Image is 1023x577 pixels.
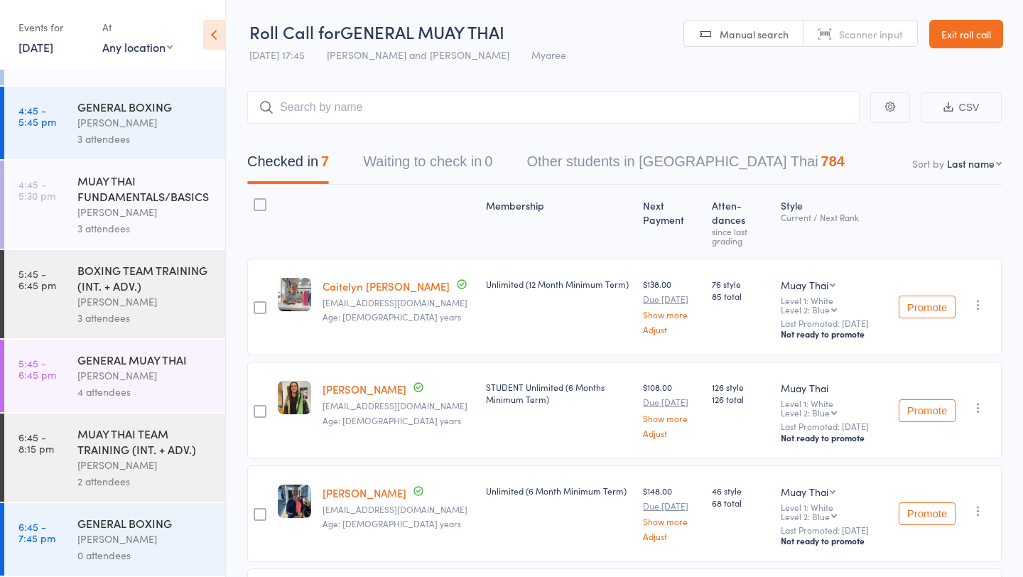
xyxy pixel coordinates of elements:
[526,146,845,184] button: Other students in [GEOGRAPHIC_DATA] Thai784
[712,381,769,393] span: 126 style
[781,485,828,499] div: Muay Thai
[899,399,956,422] button: Promote
[720,27,789,41] span: Manual search
[77,426,213,457] div: MUAY THAI TEAM TRAINING (INT. + ADV.)
[77,220,213,237] div: 3 attendees
[706,191,775,252] div: Atten­dances
[781,212,887,222] div: Current / Next Rank
[18,431,54,454] time: 6:45 - 8:15 pm
[485,153,492,169] div: 0
[323,414,461,426] span: Age: [DEMOGRAPHIC_DATA] years
[781,278,828,292] div: Muay Thai
[781,408,830,417] div: Level 2: Blue
[18,39,53,55] a: [DATE]
[643,397,700,407] small: Due [DATE]
[839,27,903,41] span: Scanner input
[247,91,860,124] input: Search by name
[340,20,504,43] span: GENERAL MUAY THAI
[947,156,995,171] div: Last name
[323,311,461,323] span: Age: [DEMOGRAPHIC_DATA] years
[249,20,340,43] span: Roll Call for
[18,268,56,291] time: 5:45 - 6:45 pm
[323,505,475,514] small: Marikaphysio1@gmail.com
[643,501,700,511] small: Due [DATE]
[643,325,700,334] a: Adjust
[712,278,769,290] span: 76 style
[77,473,213,490] div: 2 attendees
[4,414,225,502] a: 6:45 -8:15 pmMUAY THAI TEAM TRAINING (INT. + ADV.)[PERSON_NAME]2 attendees
[77,293,213,310] div: [PERSON_NAME]
[643,414,700,423] a: Show more
[323,279,450,293] a: Caitelyn [PERSON_NAME]
[77,384,213,400] div: 4 attendees
[77,262,213,293] div: BOXING TEAM TRAINING (INT. + ADV.)
[77,131,213,147] div: 3 attendees
[929,20,1003,48] a: Exit roll call
[4,87,225,159] a: 4:45 -5:45 pmGENERAL BOXING[PERSON_NAME]3 attendees
[4,503,225,576] a: 6:45 -7:45 pmGENERAL BOXING[PERSON_NAME]0 attendees
[278,485,311,518] img: image1718103817.png
[480,191,637,252] div: Membership
[712,485,769,497] span: 46 style
[775,191,893,252] div: Style
[486,278,632,290] div: Unlimited (12 Month Minimum Term)
[321,153,329,169] div: 7
[781,535,887,546] div: Not ready to promote
[781,328,887,340] div: Not ready to promote
[781,399,887,417] div: Level 1: White
[821,153,845,169] div: 784
[18,357,56,380] time: 5:45 - 6:45 pm
[643,294,700,304] small: Due [DATE]
[77,457,213,473] div: [PERSON_NAME]
[531,48,566,62] span: Myaree
[4,340,225,412] a: 5:45 -6:45 pmGENERAL MUAY THAI[PERSON_NAME]4 attendees
[77,515,213,531] div: GENERAL BOXING
[323,401,475,411] small: brendanflynn111@gmail.com
[781,296,887,314] div: Level 1: White
[781,432,887,443] div: Not ready to promote
[643,532,700,541] a: Adjust
[921,92,1002,123] button: CSV
[643,381,700,437] div: $108.00
[781,525,887,535] small: Last Promoted: [DATE]
[899,502,956,525] button: Promote
[18,16,88,39] div: Events for
[363,146,492,184] button: Waiting to check in0
[4,161,225,249] a: 4:45 -5:30 pmMUAY THAI FUNDAMENTALS/BASICS[PERSON_NAME]3 attendees
[643,428,700,438] a: Adjust
[712,227,769,245] div: since last grading
[77,204,213,220] div: [PERSON_NAME]
[323,517,461,529] span: Age: [DEMOGRAPHIC_DATA] years
[712,393,769,405] span: 126 total
[781,502,887,521] div: Level 1: White
[249,48,305,62] span: [DATE] 17:45
[323,382,406,397] a: [PERSON_NAME]
[77,173,213,204] div: MUAY THAI FUNDAMENTALS/BASICS
[77,547,213,563] div: 0 attendees
[912,156,944,171] label: Sort by
[643,310,700,319] a: Show more
[18,104,56,127] time: 4:45 - 5:45 pm
[4,250,225,338] a: 5:45 -6:45 pmBOXING TEAM TRAINING (INT. + ADV.)[PERSON_NAME]3 attendees
[781,318,887,328] small: Last Promoted: [DATE]
[899,296,956,318] button: Promote
[643,517,700,526] a: Show more
[278,381,311,414] img: image1692869762.png
[781,512,830,521] div: Level 2: Blue
[781,381,887,395] div: Muay Thai
[77,352,213,367] div: GENERAL MUAY THAI
[327,48,509,62] span: [PERSON_NAME] and [PERSON_NAME]
[486,485,632,497] div: Unlimited (6 Month Minimum Term)
[712,497,769,509] span: 68 total
[77,99,213,114] div: GENERAL BOXING
[781,305,830,314] div: Level 2: Blue
[712,290,769,302] span: 85 total
[643,278,700,334] div: $138.00
[486,381,632,405] div: STUDENT Unlimited (6 Months Minimum Term)
[102,39,173,55] div: Any location
[643,485,700,541] div: $148.00
[102,16,173,39] div: At
[278,278,311,311] img: image1733392961.png
[77,367,213,384] div: [PERSON_NAME]
[323,485,406,500] a: [PERSON_NAME]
